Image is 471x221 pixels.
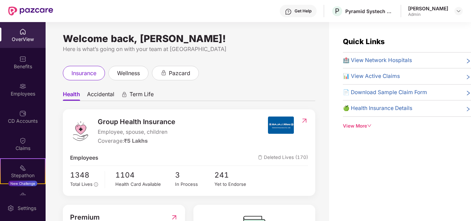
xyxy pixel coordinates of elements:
[115,169,175,181] span: 1104
[456,8,461,14] img: svg+xml;base64,PHN2ZyBpZD0iRHJvcGRvd24tMzJ4MzIiIHhtbG5zPSJodHRwOi8vd3d3LnczLm9yZy8yMDAwL3N2ZyIgd2...
[19,28,26,35] img: svg+xml;base64,PHN2ZyBpZD0iSG9tZSIgeG1sbnM9Imh0dHA6Ly93d3cudzMub3JnLzIwMDAvc3ZnIiB3aWR0aD0iMjAiIG...
[367,123,372,128] span: down
[343,72,400,80] span: 📊 View Active Claims
[1,172,45,179] div: Stepathon
[63,91,80,101] span: Health
[343,122,471,130] div: View More
[71,69,96,78] span: insurance
[214,181,254,188] div: Yet to Endorse
[121,91,127,98] div: animation
[98,128,175,136] span: Employee, spouse, children
[8,7,53,16] img: New Pazcare Logo
[115,181,175,188] div: Health Card Available
[161,70,167,76] div: animation
[124,138,148,144] span: ₹5 Lakhs
[19,110,26,117] img: svg+xml;base64,PHN2ZyBpZD0iQ0RfQWNjb3VudHMiIGRhdGEtbmFtZT0iQ0QgQWNjb3VudHMiIHhtbG5zPSJodHRwOi8vd3...
[63,36,315,41] div: Welcome back, [PERSON_NAME]!
[408,5,448,12] div: [PERSON_NAME]
[117,69,140,78] span: wellness
[465,73,471,80] span: right
[70,121,91,141] img: logo
[175,181,215,188] div: In Process
[408,12,448,17] div: Admin
[19,192,26,199] img: svg+xml;base64,PHN2ZyBpZD0iRW5kb3JzZW1lbnRzIiB4bWxucz0iaHR0cDovL3d3dy53My5vcmcvMjAwMC9zdmciIHdpZH...
[295,8,311,14] div: Get Help
[343,88,427,97] span: 📄 Download Sample Claim Form
[19,137,26,144] img: svg+xml;base64,PHN2ZyBpZD0iQ2xhaW0iIHhtbG5zPSJodHRwOi8vd3d3LnczLm9yZy8yMDAwL3N2ZyIgd2lkdGg9IjIwIi...
[16,205,38,212] div: Settings
[19,164,26,171] img: svg+xml;base64,PHN2ZyB4bWxucz0iaHR0cDovL3d3dy53My5vcmcvMjAwMC9zdmciIHdpZHRoPSIyMSIgaGVpZ2h0PSIyMC...
[98,137,175,145] div: Coverage:
[87,91,114,101] span: Accidental
[465,90,471,97] span: right
[285,8,292,15] img: svg+xml;base64,PHN2ZyBpZD0iSGVscC0zMngzMiIgeG1sbnM9Imh0dHA6Ly93d3cudzMub3JnLzIwMDAvc3ZnIiB3aWR0aD...
[465,106,471,112] span: right
[465,58,471,64] span: right
[169,69,190,78] span: pazcard
[94,182,98,187] span: info-circle
[345,8,394,14] div: Pyramid Systech Consulting Private Limited
[301,117,308,124] img: RedirectIcon
[63,45,315,53] div: Here is what’s going on with your team at [GEOGRAPHIC_DATA]
[343,56,412,64] span: 🏥 View Network Hospitals
[8,181,37,186] div: New Challenge
[343,104,412,112] span: 🍏 Health Insurance Details
[258,155,262,160] img: deleteIcon
[70,154,98,162] span: Employees
[98,117,175,127] span: Group Health Insurance
[70,181,93,187] span: Total Lives
[7,205,14,212] img: svg+xml;base64,PHN2ZyBpZD0iU2V0dGluZy0yMHgyMCIgeG1sbnM9Imh0dHA6Ly93d3cudzMub3JnLzIwMDAvc3ZnIiB3aW...
[258,154,308,162] span: Deleted Lives (170)
[129,91,154,101] span: Term Life
[70,169,100,181] span: 1348
[343,37,385,46] span: Quick Links
[19,83,26,90] img: svg+xml;base64,PHN2ZyBpZD0iRW1wbG95ZWVzIiB4bWxucz0iaHR0cDovL3d3dy53My5vcmcvMjAwMC9zdmciIHdpZHRoPS...
[19,56,26,62] img: svg+xml;base64,PHN2ZyBpZD0iQmVuZWZpdHMiIHhtbG5zPSJodHRwOi8vd3d3LnczLm9yZy8yMDAwL3N2ZyIgd2lkdGg9Ij...
[335,7,339,15] span: P
[214,169,254,181] span: 241
[175,169,215,181] span: 3
[268,117,294,134] img: insurerIcon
